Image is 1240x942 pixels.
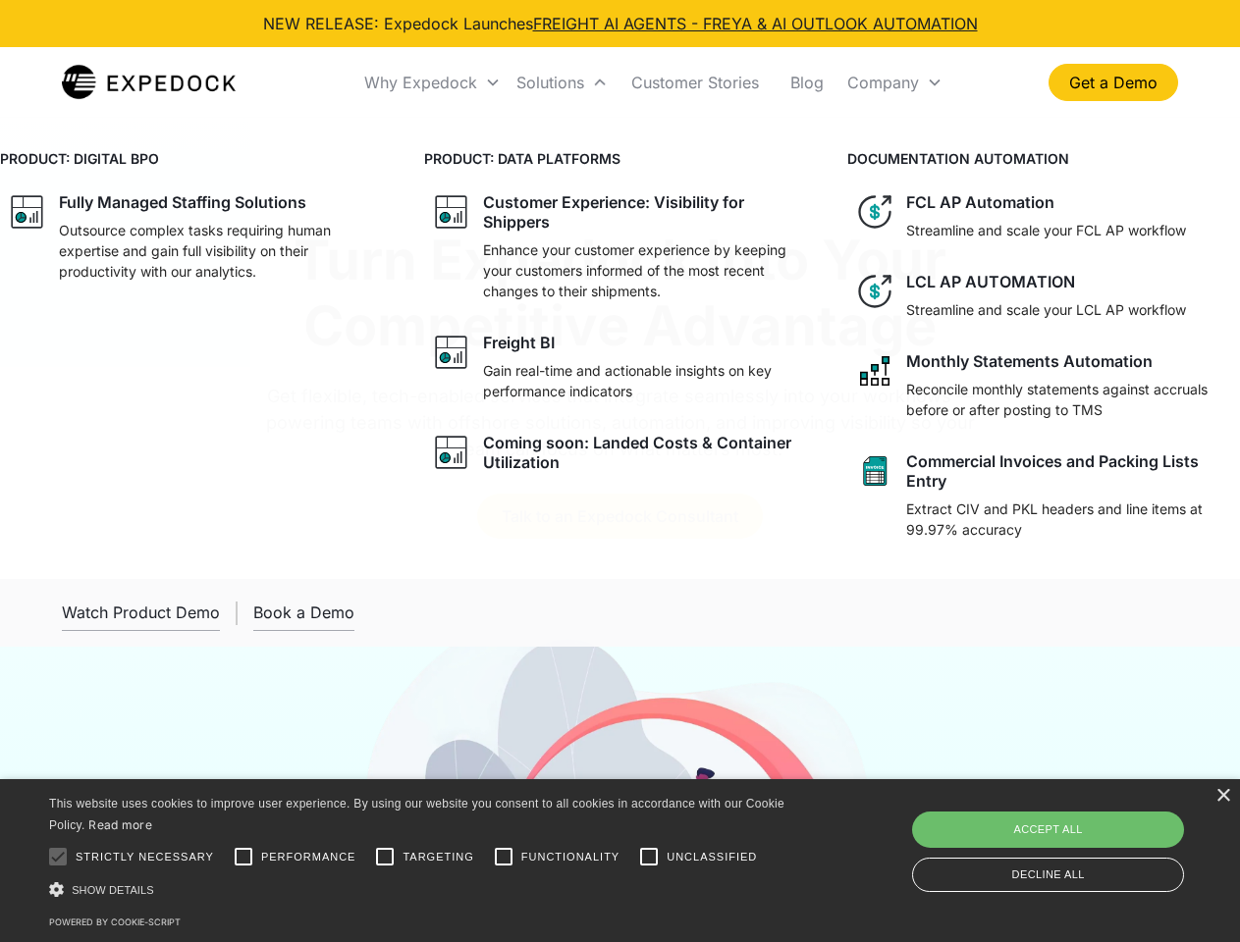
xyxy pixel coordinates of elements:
[59,220,385,282] p: Outsource complex tasks requiring human expertise and gain full visibility on their productivity ...
[847,264,1240,328] a: dollar iconLCL AP AUTOMATIONStreamline and scale your LCL AP workflow
[516,73,584,92] div: Solutions
[847,184,1240,248] a: dollar iconFCL AP AutomationStreamline and scale your FCL AP workflow
[62,63,236,102] a: home
[403,849,473,865] span: Targeting
[62,595,220,631] a: open lightbox
[59,192,306,212] div: Fully Managed Staffing Solutions
[855,351,894,391] img: network like icon
[483,192,809,232] div: Customer Experience: Visibility for Shippers
[847,444,1240,548] a: sheet iconCommercial Invoices and Packing Lists EntryExtract CIV and PKL headers and line items a...
[906,272,1075,291] div: LCL AP AUTOMATION
[906,220,1186,240] p: Streamline and scale your FCL AP workflow
[1049,64,1178,101] a: Get a Demo
[49,916,181,927] a: Powered by cookie-script
[906,351,1153,371] div: Monthly Statements Automation
[855,272,894,311] img: dollar icon
[424,148,817,169] h4: PRODUCT: DATA PLATFORMS
[432,333,471,372] img: graph icon
[432,192,471,232] img: graph icon
[62,63,236,102] img: Expedock Logo
[483,433,809,472] div: Coming soon: Landed Costs & Container Utilization
[839,49,950,116] div: Company
[855,192,894,232] img: dollar icon
[509,49,616,116] div: Solutions
[775,49,839,116] a: Blog
[847,148,1240,169] h4: DOCUMENTATION AUTOMATION
[521,849,620,865] span: Functionality
[913,730,1240,942] iframe: Chat Widget
[356,49,509,116] div: Why Expedock
[855,451,894,491] img: sheet icon
[906,299,1186,320] p: Streamline and scale your LCL AP workflow
[667,849,757,865] span: Unclassified
[847,73,919,92] div: Company
[364,73,477,92] div: Why Expedock
[72,884,154,896] span: Show details
[483,360,809,401] p: Gain real-time and actionable insights on key performance indicators
[906,379,1232,420] p: Reconcile monthly statements against accruals before or after posting to TMS
[424,184,817,309] a: graph iconCustomer Experience: Visibility for ShippersEnhance your customer experience by keeping...
[253,602,354,622] div: Book a Demo
[483,239,809,301] p: Enhance your customer experience by keeping your customers informed of the most recent changes to...
[432,433,471,472] img: graph icon
[8,192,47,232] img: graph icon
[253,595,354,631] a: Book a Demo
[906,498,1232,540] p: Extract CIV and PKL headers and line items at 99.97% accuracy
[263,12,978,35] div: NEW RELEASE: Expedock Launches
[616,49,775,116] a: Customer Stories
[847,343,1240,428] a: network like iconMonthly Statements AutomationReconcile monthly statements against accruals befor...
[49,797,784,833] span: This website uses cookies to improve user experience. By using our website you consent to all coo...
[533,14,978,33] a: FREIGHT AI AGENTS - FREYA & AI OUTLOOK AUTOMATION
[424,325,817,409] a: graph iconFreight BIGain real-time and actionable insights on key performance indicators
[906,451,1232,491] div: Commercial Invoices and Packing Lists Entry
[76,849,214,865] span: Strictly necessary
[483,333,555,352] div: Freight BI
[261,849,356,865] span: Performance
[49,879,791,900] div: Show details
[906,192,1054,212] div: FCL AP Automation
[62,602,220,622] div: Watch Product Demo
[424,425,817,480] a: graph iconComing soon: Landed Costs & Container Utilization
[88,817,152,832] a: Read more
